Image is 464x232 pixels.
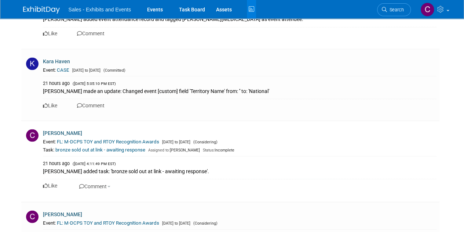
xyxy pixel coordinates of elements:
a: Search [377,3,411,16]
a: FL: M-DCPS TOY and RTOY Recognition Awards [57,220,159,225]
a: bronze sold out at link - awaiting response [55,147,145,152]
span: (Committed) [102,68,125,72]
a: [PERSON_NAME] [43,130,82,136]
span: 21 hours ago [43,80,70,86]
img: K.jpg [26,57,39,70]
div: [PERSON_NAME] added task: 'bronze sold out at link - awaiting response'. [43,167,436,175]
img: Christine Lurz [420,3,434,17]
button: Comment [77,182,113,190]
img: C.jpg [26,129,39,142]
span: Search [387,7,404,13]
span: (Considering) [191,221,218,225]
span: ([DATE] 5:05:10 PM EST) [71,81,116,86]
a: FL: M-DCPS TOY and RTOY Recognition Awards [57,139,159,144]
img: ExhibitDay [23,6,60,14]
span: ([DATE] 4:11:49 PM EST) [71,161,116,166]
span: [DATE] to [DATE] [160,139,190,144]
span: [PERSON_NAME] [146,147,200,152]
a: Comment [77,31,105,36]
span: Task: [43,147,54,152]
a: Like [43,102,57,108]
div: [PERSON_NAME] made an update: Changed event [custom] field 'Territory Name' from: '' to: 'National' [43,86,436,94]
a: CASE [57,67,69,72]
a: Like [43,31,57,36]
a: Comment [77,102,105,108]
span: Event: [43,220,56,225]
span: Assigned to: [148,147,170,152]
img: C.jpg [26,210,39,223]
span: Sales - Exhibits and Events [69,7,131,13]
a: Kara Haven [43,58,70,64]
span: 21 hours ago [43,160,70,166]
span: Status: [203,147,215,152]
span: Event: [43,67,56,72]
span: Incomplete [201,147,234,152]
a: Like [43,182,57,188]
span: [DATE] to [DATE] [70,68,101,72]
span: [DATE] to [DATE] [160,221,190,225]
span: Event: [43,139,56,144]
span: (Considering) [191,139,218,144]
a: [PERSON_NAME] [43,211,82,217]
